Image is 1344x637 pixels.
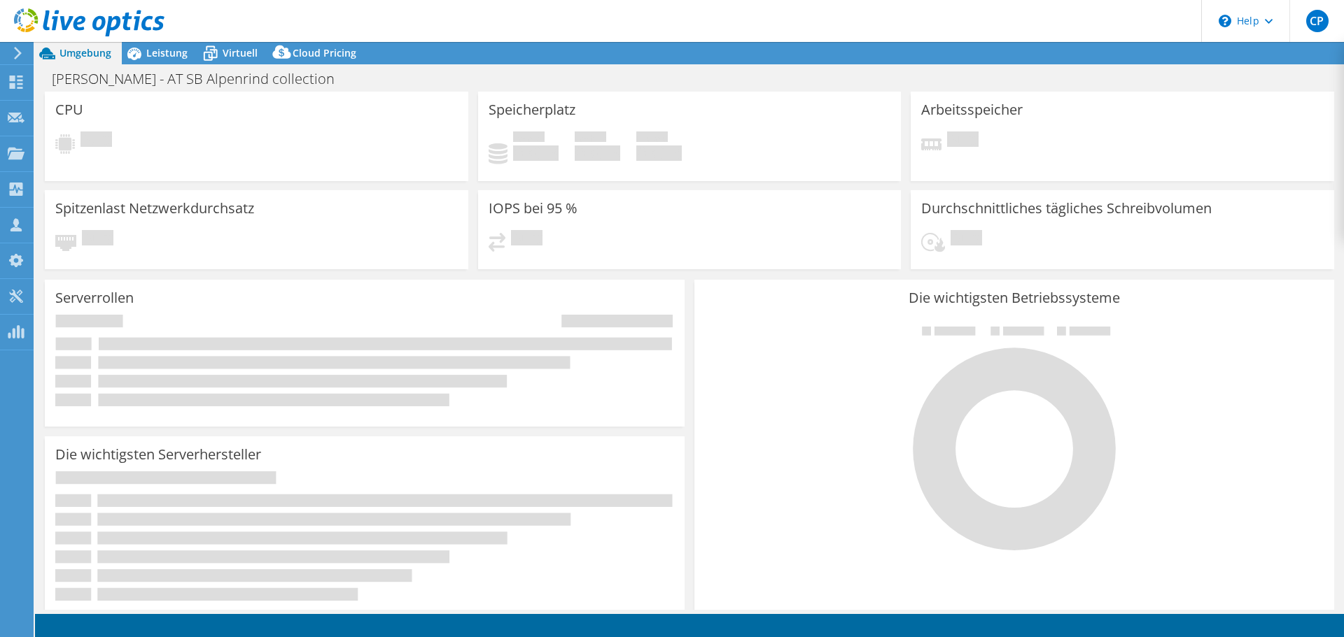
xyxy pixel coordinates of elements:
span: Ausstehend [80,131,112,150]
span: Ausstehend [947,131,979,150]
h3: Serverrollen [55,290,134,306]
span: Cloud Pricing [293,46,356,59]
span: Ausstehend [511,230,542,249]
span: Umgebung [59,46,111,59]
span: Leistung [146,46,188,59]
h4: 0 GiB [513,145,559,161]
svg: \n [1219,15,1231,27]
span: Verfügbar [575,131,606,145]
h3: IOPS bei 95 % [489,201,577,216]
h3: Spitzenlast Netzwerkdurchsatz [55,201,254,216]
h4: 0 GiB [636,145,682,161]
span: CP [1306,10,1329,32]
h1: [PERSON_NAME] - AT SB Alpenrind collection [45,71,356,87]
span: Belegt [513,131,545,145]
h4: 0 GiB [575,145,620,161]
h3: Die wichtigsten Betriebssysteme [705,290,1324,306]
h3: Arbeitsspeicher [921,102,1023,117]
h3: Die wichtigsten Serverhersteller [55,447,261,462]
span: Ausstehend [951,230,982,249]
span: Ausstehend [82,230,113,249]
h3: CPU [55,102,83,117]
h3: Speicherplatz [489,102,575,117]
span: Virtuell [223,46,258,59]
span: Insgesamt [636,131,668,145]
h3: Durchschnittliches tägliches Schreibvolumen [921,201,1212,216]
